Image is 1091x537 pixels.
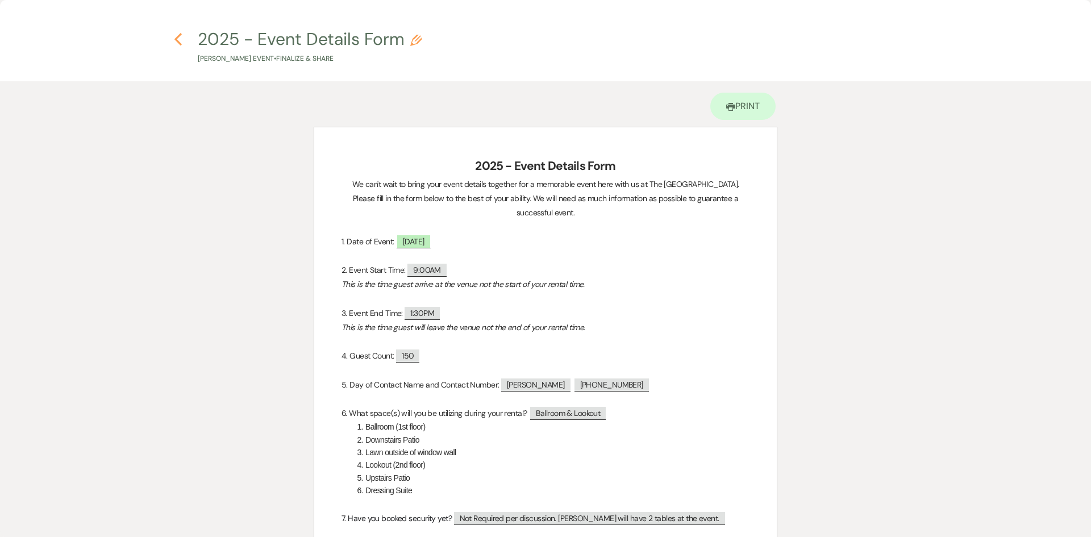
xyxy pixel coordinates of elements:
[342,263,749,277] p: 2. Event Start Time:
[405,307,440,320] span: 1:30PM
[342,349,749,363] p: 4. Guest Count:
[198,31,422,64] button: 2025 - Event Details Form[PERSON_NAME] Event•Finalize & Share
[342,177,749,220] p: We can't wait to bring your event details together for a memorable event here with us at The [GEO...
[396,234,431,248] span: [DATE]
[342,513,452,523] span: 7. Have you booked security yet?
[353,472,749,484] li: Upstairs Patio
[710,93,776,120] a: Print
[342,306,749,320] p: 3. Event End Time:
[353,446,749,459] li: Lawn outside of window wall
[342,378,749,392] p: 5. Day of Contact Name and Contact Number:
[342,235,749,249] p: 1. Date of Event:
[454,512,725,525] span: Not Required per discussion. [PERSON_NAME] will have 2 tables at the event.
[475,158,615,174] strong: 2025 - Event Details Form
[342,279,585,289] em: This is the time guest arrive at the venue not the start of your rental time.
[353,484,749,497] li: Dressing Suite
[342,406,749,421] p: 6. What space(s) will you be utilizing during your rental?
[342,322,585,332] em: This is the time guest will leave the venue not the end of your rental time.
[396,349,419,363] span: 150
[353,434,749,446] li: Downstairs Patio
[407,264,447,277] span: 9:00AM
[501,378,571,392] span: [PERSON_NAME]
[530,407,606,420] span: Ballroom & Lookout
[198,53,422,64] p: [PERSON_NAME] Event • Finalize & Share
[353,459,749,471] li: Lookout (2nd floor)
[574,378,649,392] span: [PHONE_NUMBER]
[353,421,749,433] li: Ballroom (1st floor)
